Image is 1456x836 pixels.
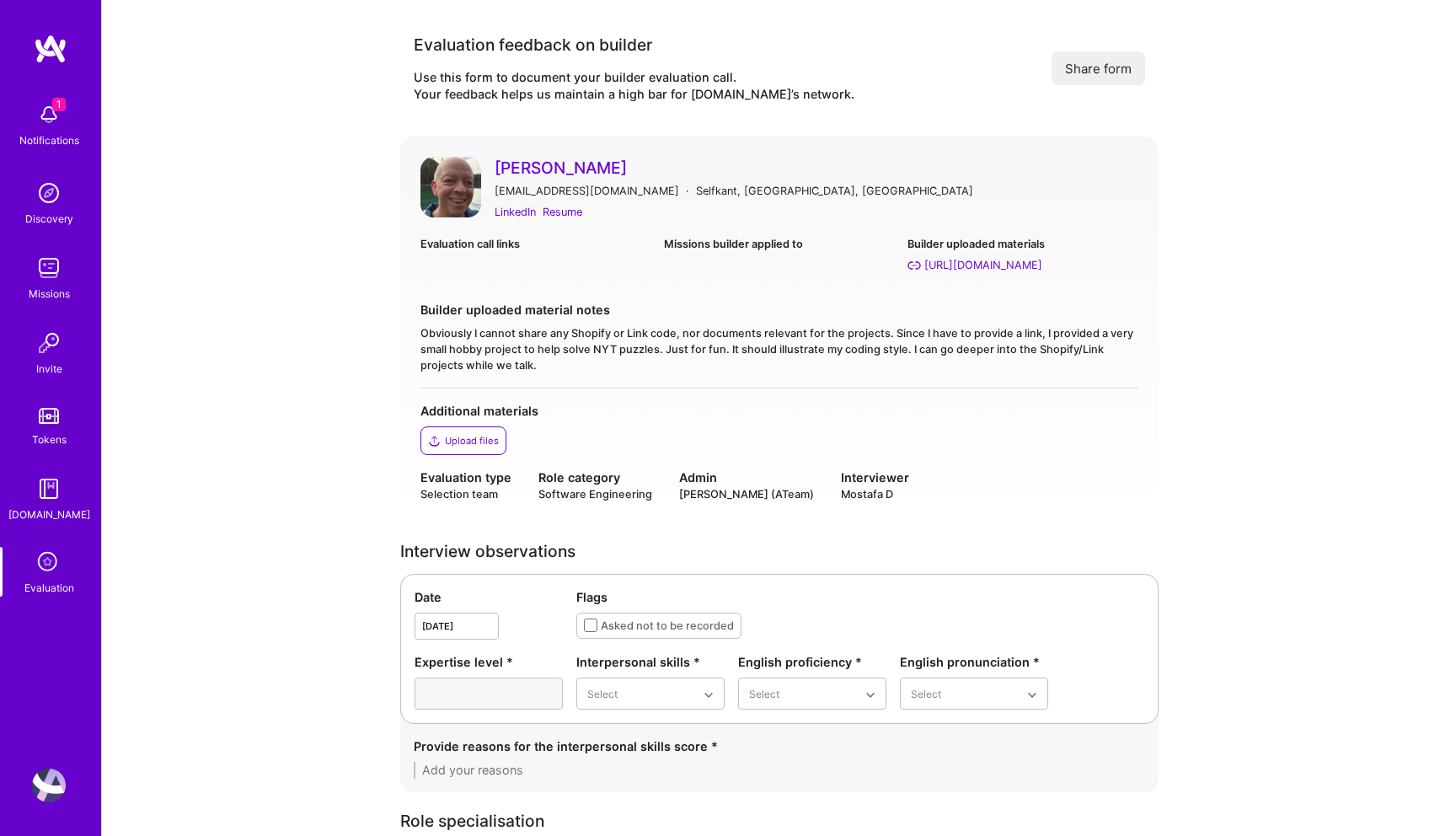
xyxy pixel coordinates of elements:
[400,812,1159,830] div: Role specialisation
[538,486,652,502] div: Software Engineering
[32,98,66,131] img: bell
[679,469,814,486] div: Admin
[576,588,1144,606] div: Flags
[696,182,973,200] div: Selfkant, [GEOGRAPHIC_DATA], [GEOGRAPHIC_DATA]
[400,543,1159,560] div: Interview observations
[36,360,62,378] div: Invite
[841,469,909,486] div: Interviewer
[52,98,66,111] span: 1
[420,402,1138,420] div: Additional materials
[538,469,652,486] div: Role category
[664,235,894,253] div: Missions builder applied to
[907,259,921,272] i: https://github.com/AGGout/Wordgames.github
[29,285,70,303] div: Missions
[866,691,875,699] i: icon Chevron
[420,469,511,486] div: Evaluation type
[415,653,563,671] div: Expertise level *
[1028,691,1036,699] i: icon Chevron
[39,408,59,424] img: tokens
[420,157,481,222] a: User Avatar
[420,235,650,253] div: Evaluation call links
[900,653,1048,671] div: English pronunciation *
[24,579,74,597] div: Evaluation
[414,34,854,56] div: Evaluation feedback on builder
[28,769,70,802] a: User Avatar
[428,434,442,447] i: icon Upload2
[420,325,1138,374] div: Obviously I cannot share any Shopify or Link code, nor documents relevant for the projects. Since...
[911,685,941,703] div: Select
[587,685,618,703] div: Select
[924,256,1042,274] div: https://github.com/AGGout/Wordgames.github
[704,691,713,699] i: icon Chevron
[543,203,582,221] a: Resume
[415,588,563,606] div: Date
[32,431,67,448] div: Tokens
[32,769,66,802] img: User Avatar
[841,486,909,502] div: Mostafa D
[601,617,734,635] div: Asked not to be recorded
[32,472,66,506] img: guide book
[420,301,1138,319] div: Builder uploaded material notes
[32,251,66,285] img: teamwork
[25,210,73,228] div: Discovery
[445,434,499,447] div: Upload files
[8,506,90,523] div: [DOMAIN_NAME]
[738,653,886,671] div: English proficiency *
[686,182,689,200] div: ·
[679,486,814,502] div: [PERSON_NAME] (ATeam)
[495,203,536,221] a: LinkedIn
[33,547,65,579] i: icon SelectionTeam
[420,486,511,502] div: Selection team
[576,653,725,671] div: Interpersonal skills *
[19,131,79,149] div: Notifications
[907,235,1137,253] div: Builder uploaded materials
[32,326,66,360] img: Invite
[749,685,779,703] div: Select
[907,256,1137,274] a: [URL][DOMAIN_NAME]
[34,34,67,64] img: logo
[414,737,1145,755] div: Provide reasons for the interpersonal skills score *
[32,176,66,210] img: discovery
[495,157,1138,179] a: [PERSON_NAME]
[1052,51,1145,85] button: Share form
[420,157,481,217] img: User Avatar
[414,69,854,103] div: Use this form to document your builder evaluation call. Your feedback helps us maintain a high ba...
[495,182,679,200] div: [EMAIL_ADDRESS][DOMAIN_NAME]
